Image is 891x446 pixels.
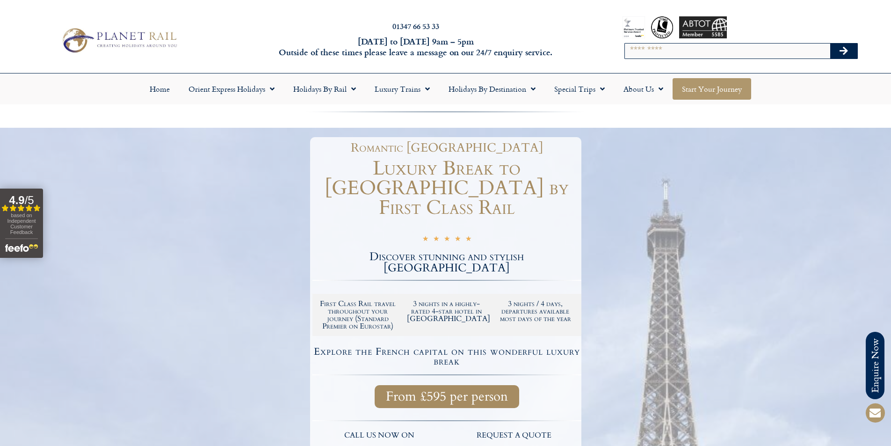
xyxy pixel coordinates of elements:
[375,385,519,408] a: From £595 per person
[444,234,450,245] i: ★
[614,78,673,100] a: About Us
[365,78,439,100] a: Luxury Trains
[545,78,614,100] a: Special Trips
[673,78,751,100] a: Start your Journey
[451,430,577,442] p: request a quote
[439,78,545,100] a: Holidays by Destination
[317,142,577,154] h1: Romantic [GEOGRAPHIC_DATA]
[140,78,179,100] a: Home
[314,347,580,366] h4: Explore the French capital on this wonderful luxury break
[240,36,592,58] h6: [DATE] to [DATE] 9am – 5pm Outside of these times please leave a message on our 24/7 enquiry serv...
[312,251,581,274] h2: Discover stunning and stylish [GEOGRAPHIC_DATA]
[407,300,486,322] h2: 3 nights in a highly-rated 4-star hotel in [GEOGRAPHIC_DATA]
[319,300,398,330] h2: First Class Rail travel throughout your journey (Standard Premier on Eurostar)
[317,430,442,442] p: call us now on
[392,21,439,31] a: 01347 66 53 33
[465,234,471,245] i: ★
[312,159,581,218] h1: Luxury Break to [GEOGRAPHIC_DATA] by First Class Rail
[496,300,575,322] h2: 3 nights / 4 days, departures available most days of the year
[422,233,471,245] div: 5/5
[455,234,461,245] i: ★
[422,234,428,245] i: ★
[179,78,284,100] a: Orient Express Holidays
[433,234,439,245] i: ★
[5,78,886,100] nav: Menu
[58,25,180,55] img: Planet Rail Train Holidays Logo
[284,78,365,100] a: Holidays by Rail
[830,44,857,58] button: Search
[386,391,508,402] span: From £595 per person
